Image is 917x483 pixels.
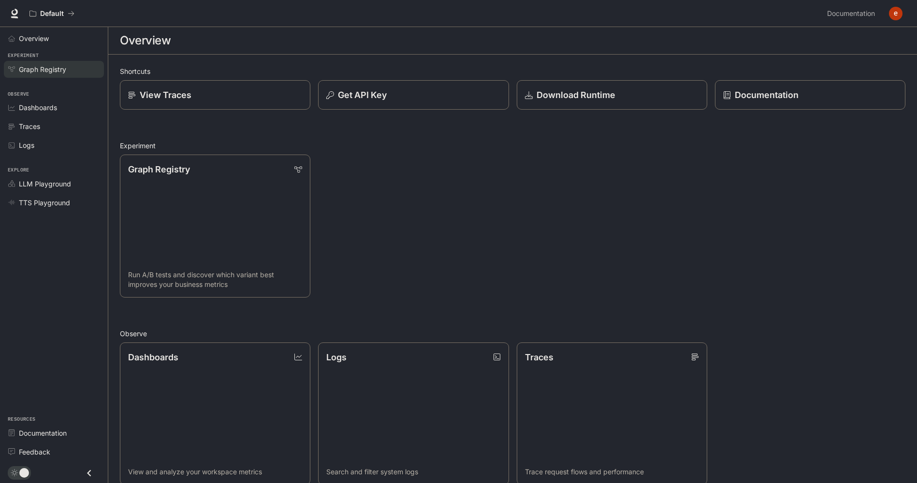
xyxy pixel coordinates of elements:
span: Dashboards [19,102,57,113]
a: Documentation [4,425,104,441]
span: Overview [19,33,49,43]
a: Feedback [4,443,104,460]
h1: Overview [120,31,171,50]
span: Documentation [827,8,875,20]
button: User avatar [886,4,905,23]
p: Search and filter system logs [326,467,500,477]
span: Graph Registry [19,64,66,74]
h2: Shortcuts [120,66,905,76]
h2: Experiment [120,141,905,151]
p: Graph Registry [128,163,190,176]
span: Logs [19,140,34,150]
p: Run A/B tests and discover which variant best improves your business metrics [128,270,302,289]
a: Dashboards [4,99,104,116]
img: User avatar [889,7,902,20]
p: Documentation [735,88,799,101]
p: Traces [525,351,553,364]
button: Get API Key [318,80,509,110]
h2: Observe [120,328,905,339]
span: Dark mode toggle [19,467,29,478]
span: Documentation [19,428,67,438]
span: Feedback [19,447,50,457]
a: LLM Playground [4,175,104,192]
button: Close drawer [78,463,100,483]
a: Logs [4,137,104,154]
span: TTS Playground [19,198,70,208]
a: Overview [4,30,104,47]
p: Default [40,10,64,18]
p: View Traces [140,88,191,101]
p: Download Runtime [537,88,615,101]
a: Download Runtime [517,80,707,110]
a: View Traces [120,80,310,110]
p: View and analyze your workspace metrics [128,467,302,477]
p: Dashboards [128,351,178,364]
span: LLM Playground [19,179,71,189]
button: All workspaces [25,4,79,23]
a: Documentation [715,80,905,110]
a: Graph RegistryRun A/B tests and discover which variant best improves your business metrics [120,155,310,298]
a: TTS Playground [4,194,104,211]
p: Logs [326,351,347,364]
span: Traces [19,121,40,131]
a: Graph Registry [4,61,104,78]
p: Trace request flows and performance [525,467,699,477]
a: Documentation [823,4,882,23]
a: Traces [4,118,104,135]
p: Get API Key [338,88,387,101]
